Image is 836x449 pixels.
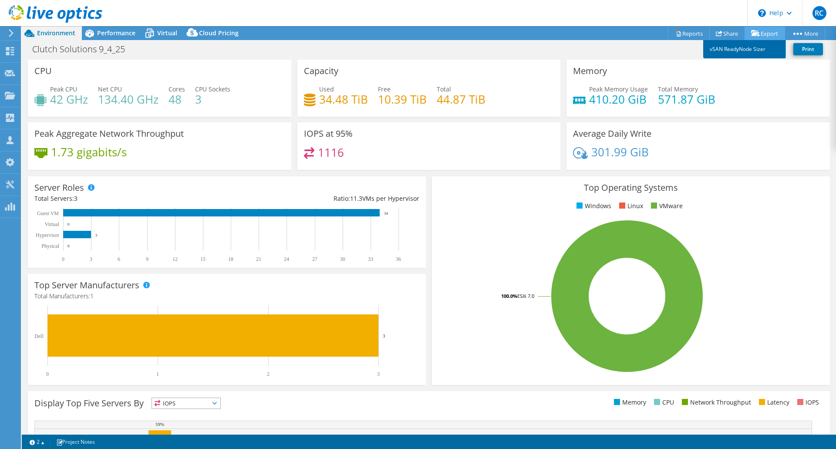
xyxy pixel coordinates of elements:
[156,371,159,377] text: 1
[785,27,825,40] a: More
[50,95,88,104] h4: 42 GHz
[319,95,368,104] h4: 34.48 TiB
[256,256,261,262] text: 21
[658,85,698,93] span: Total Memory
[74,194,78,203] span: 3
[98,95,158,104] h4: 134.40 GHz
[378,85,391,93] span: Free
[368,256,373,262] text: 33
[812,6,826,20] span: RC
[793,43,823,55] a: Print
[34,280,139,290] h3: Top Server Manufacturers
[90,256,92,262] text: 3
[37,29,75,37] span: Environment
[384,211,388,216] text: 34
[169,85,185,93] span: Cores
[51,147,127,157] h4: 1.73 gigabits/s
[228,256,233,262] text: 18
[591,147,649,157] h4: 301.99 GiB
[501,293,517,299] tspan: 100.0%
[304,66,338,76] h3: Capacity
[195,95,230,104] h4: 3
[680,398,751,407] li: Network Throughput
[157,29,177,37] span: Virtual
[46,371,49,377] text: 0
[34,291,419,301] h4: Total Manufacturers:
[517,293,534,299] tspan: ESXi 7.0
[396,256,401,262] text: 36
[67,244,70,248] text: 0
[745,27,785,40] a: Export
[340,256,345,262] text: 30
[652,398,674,407] li: CPU
[304,129,353,138] h3: IOPS at 95%
[90,292,94,300] span: 1
[50,436,101,447] a: Project Notes
[437,85,451,93] span: Total
[589,95,648,104] h4: 410.20 GiB
[37,210,59,216] text: Guest VM
[589,85,648,93] span: Peak Memory Usage
[199,29,239,37] span: Cloud Pricing
[195,85,230,93] span: CPU Sockets
[649,201,683,211] li: VMware
[709,27,745,40] a: Share
[312,256,317,262] text: 27
[200,256,206,262] text: 15
[45,221,60,227] text: Virtual
[757,398,789,407] li: Latency
[34,129,184,138] h3: Peak Aggregate Network Throughput
[34,183,84,192] h3: Server Roles
[50,85,77,93] span: Peak CPU
[98,85,122,93] span: Net CPU
[34,66,52,76] h3: CPU
[658,95,715,104] h4: 571.87 GiB
[95,233,98,237] text: 3
[617,201,643,211] li: Linux
[318,148,344,157] h4: 1116
[155,422,164,427] text: 59%
[795,398,819,407] li: IOPS
[377,371,380,377] text: 3
[574,201,611,211] li: Windows
[97,29,135,37] span: Performance
[438,183,823,192] h3: Top Operating Systems
[24,436,51,447] a: 2
[378,95,427,104] h4: 10.39 TiB
[34,333,44,339] text: Dell
[41,243,59,249] text: Physical
[350,194,362,203] span: 11.3
[227,194,419,203] div: Ratio: VMs per Hypervisor
[703,40,786,58] a: vSAN ReadyNode Sizer
[612,398,646,407] li: Memory
[267,371,270,377] text: 2
[36,232,59,238] text: Hypervisor
[118,256,120,262] text: 6
[34,194,227,203] div: Total Servers:
[668,27,710,40] a: Reports
[169,95,185,104] h4: 48
[172,256,178,262] text: 12
[152,398,220,408] span: IOPS
[383,333,385,338] text: 3
[67,222,70,226] text: 0
[284,256,289,262] text: 24
[28,44,138,54] h1: Clutch Solutions 9_4_25
[758,9,766,17] svg: \n
[573,129,651,138] h3: Average Daily Write
[146,256,148,262] text: 9
[437,95,485,104] h4: 44.87 TiB
[62,256,64,262] text: 0
[319,85,334,93] span: Used
[573,66,607,76] h3: Memory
